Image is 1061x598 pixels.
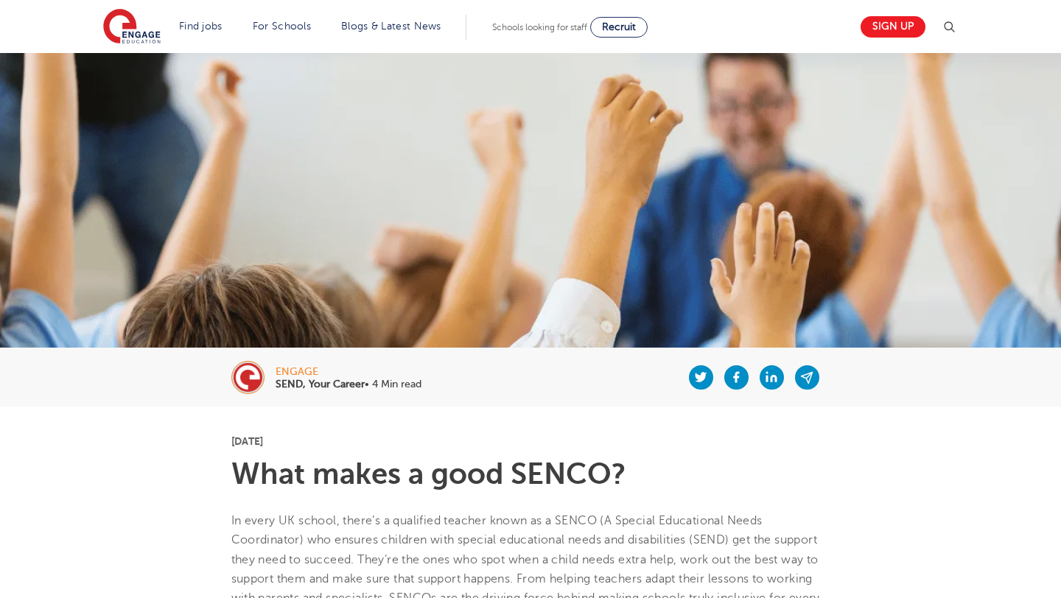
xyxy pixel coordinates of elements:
a: Recruit [590,17,648,38]
a: Blogs & Latest News [341,21,441,32]
div: engage [276,367,421,377]
p: [DATE] [231,436,830,446]
span: Recruit [602,21,636,32]
a: Sign up [861,16,925,38]
a: Find jobs [179,21,223,32]
h1: What makes a good SENCO? [231,460,830,489]
p: • 4 Min read [276,379,421,390]
img: Engage Education [103,9,161,46]
a: For Schools [253,21,311,32]
span: Schools looking for staff [492,22,587,32]
b: SEND, Your Career [276,379,365,390]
